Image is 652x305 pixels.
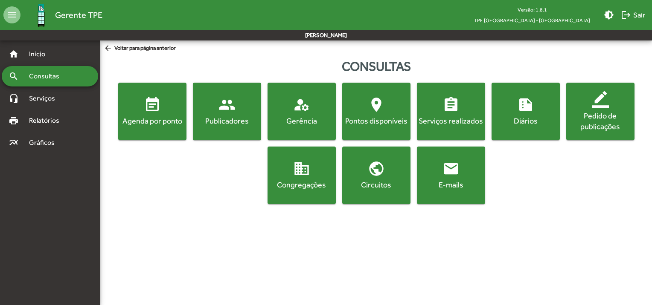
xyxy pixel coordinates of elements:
[621,7,645,23] span: Sair
[417,147,485,204] button: E-mails
[24,138,66,148] span: Gráficos
[104,44,114,53] mat-icon: arrow_back
[3,6,20,23] mat-icon: menu
[9,115,19,126] mat-icon: print
[9,93,19,104] mat-icon: headset_mic
[368,96,385,113] mat-icon: location_on
[517,96,534,113] mat-icon: summarize
[268,83,336,140] button: Gerência
[368,160,385,177] mat-icon: public
[24,71,70,81] span: Consultas
[342,83,410,140] button: Pontos disponíveis
[344,179,409,190] div: Circuitos
[9,138,19,148] mat-icon: multiline_chart
[27,1,55,29] img: Logo
[344,115,409,126] div: Pontos disponíveis
[419,115,483,126] div: Serviços realizados
[218,96,236,113] mat-icon: people
[55,8,102,22] span: Gerente TPE
[467,4,597,15] div: Versão: 1.8.1
[617,7,649,23] button: Sair
[493,115,558,126] div: Diários
[568,110,633,132] div: Pedido de publicações
[118,83,186,140] button: Agenda por ponto
[442,160,460,177] mat-icon: email
[100,57,652,76] div: Consultas
[592,91,609,108] mat-icon: border_color
[269,115,334,126] div: Gerência
[24,49,58,59] span: Início
[442,96,460,113] mat-icon: assignment
[342,147,410,204] button: Circuitos
[24,115,70,126] span: Relatórios
[195,115,259,126] div: Publicadores
[621,10,631,20] mat-icon: logout
[104,44,176,53] span: Voltar para página anterior
[20,1,102,29] a: Gerente TPE
[419,179,483,190] div: E-mails
[144,96,161,113] mat-icon: event_note
[9,49,19,59] mat-icon: home
[604,10,614,20] mat-icon: brightness_medium
[9,71,19,81] mat-icon: search
[417,83,485,140] button: Serviços realizados
[492,83,560,140] button: Diários
[293,160,310,177] mat-icon: domain
[293,96,310,113] mat-icon: manage_accounts
[193,83,261,140] button: Publicadores
[467,15,597,26] span: TPE [GEOGRAPHIC_DATA] - [GEOGRAPHIC_DATA]
[268,147,336,204] button: Congregações
[269,179,334,190] div: Congregações
[566,83,635,140] button: Pedido de publicações
[120,115,185,126] div: Agenda por ponto
[24,93,67,104] span: Serviços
